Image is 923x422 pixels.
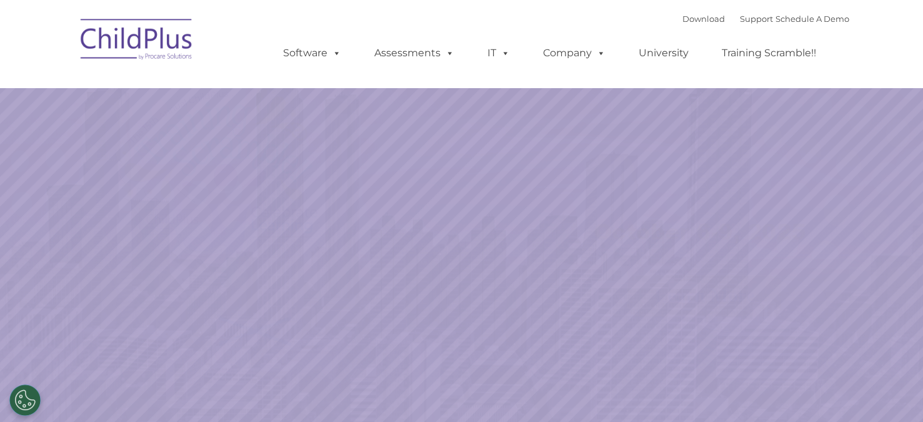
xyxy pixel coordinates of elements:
[362,41,467,66] a: Assessments
[531,41,618,66] a: Company
[627,275,781,316] a: Learn More
[271,41,354,66] a: Software
[740,14,773,24] a: Support
[74,10,199,73] img: ChildPlus by Procare Solutions
[776,14,849,24] a: Schedule A Demo
[682,14,725,24] a: Download
[475,41,522,66] a: IT
[9,384,41,416] button: Cookies Settings
[682,14,849,24] font: |
[626,41,701,66] a: University
[709,41,829,66] a: Training Scramble!!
